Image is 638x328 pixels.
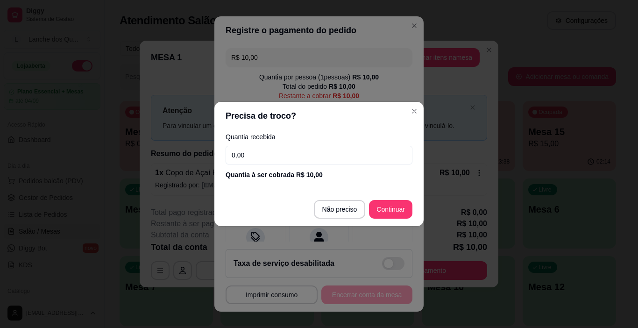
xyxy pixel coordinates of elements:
[214,102,424,130] header: Precisa de troco?
[369,200,412,219] button: Continuar
[226,170,412,179] div: Quantia à ser cobrada R$ 10,00
[226,134,412,140] label: Quantia recebida
[407,104,422,119] button: Close
[314,200,366,219] button: Não preciso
